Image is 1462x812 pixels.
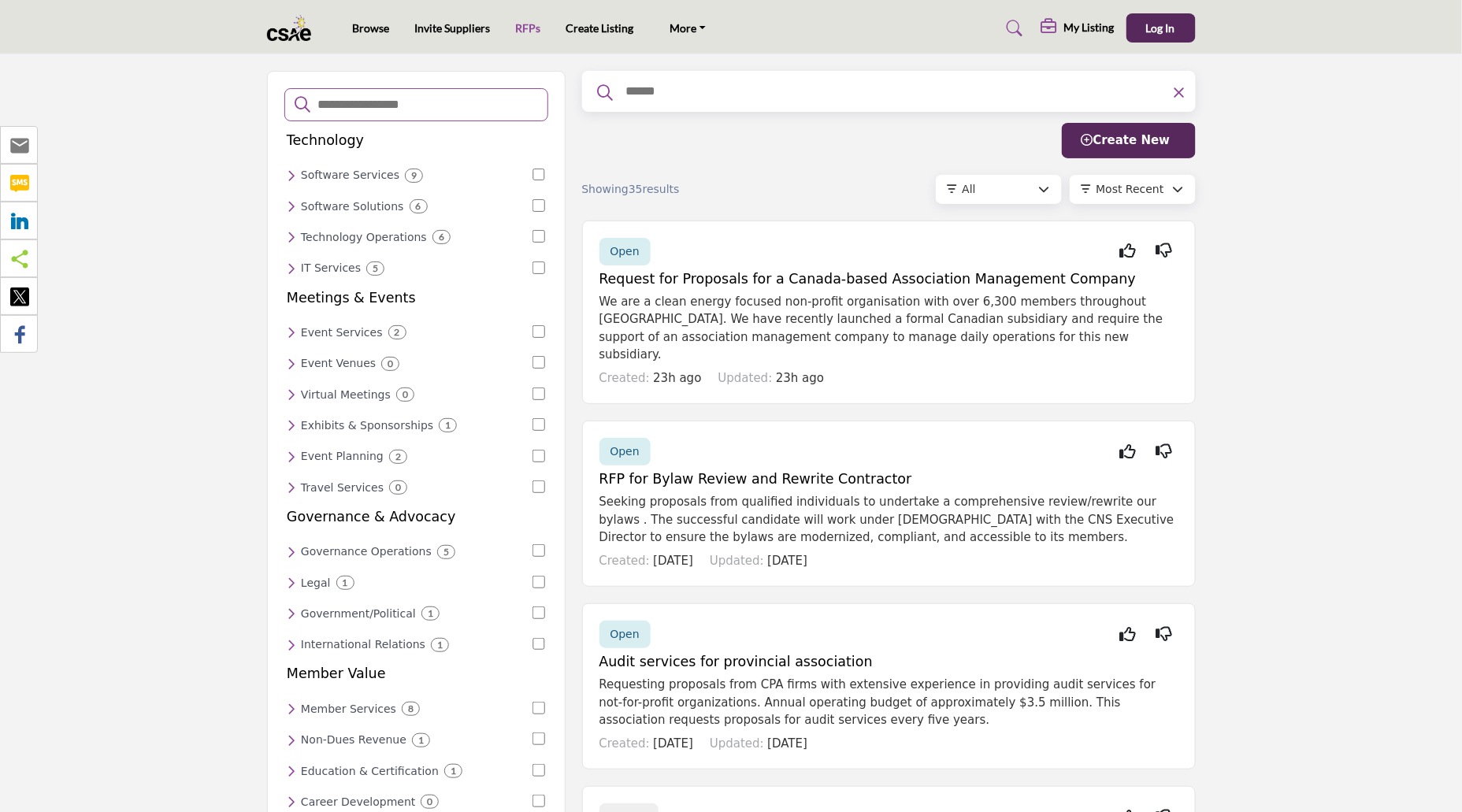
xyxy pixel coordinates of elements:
[532,795,545,807] input: Select Career Development
[412,733,430,747] div: 1 Results For Non-Dues Revenue
[1096,183,1164,195] span: Most Recent
[317,95,537,115] input: Search Categories
[532,480,545,493] input: Select Travel Services
[301,388,391,402] h6: Virtual meeting platforms and services
[389,450,407,464] div: 2 Results For Event Planning
[582,181,766,198] div: Showing results
[411,170,417,181] b: 9
[301,450,384,463] h6: Professional event planning services
[421,795,439,809] div: 0 Results For Career Development
[532,606,545,619] input: Select Government/Political
[1146,21,1175,35] span: Log In
[532,325,545,338] input: Select Event Services
[444,764,462,778] div: 1 Results For Education & Certification
[301,703,396,716] h6: Member-focused services and support
[599,493,1178,547] p: Seeking proposals from qualified individuals to undertake a comprehensive review/rewrite our byla...
[301,481,384,495] h6: Travel planning and management services
[1156,634,1173,635] i: Not Interested
[610,628,640,640] span: Open
[301,419,433,432] h6: Exhibition and sponsorship services
[301,765,439,778] h6: Education and certification services
[532,576,545,588] input: Select Legal
[301,607,416,621] h6: Services related to government and political affairs
[301,638,425,651] h6: Services for managing international relations
[653,371,701,385] span: 23h ago
[366,261,384,276] div: 5 Results For IT Services
[1082,133,1171,147] span: Create New
[532,450,545,462] input: Select Event Planning
[963,183,976,195] span: All
[532,261,545,274] input: Select IT Services
[629,183,643,195] span: 35
[532,702,545,714] input: Select Member Services
[776,371,824,385] span: 23h ago
[610,445,640,458] span: Open
[599,554,650,568] span: Created:
[373,263,378,274] b: 5
[432,230,451,244] div: 6 Results For Technology Operations
[301,200,404,213] h6: Software solutions and applications
[301,577,331,590] h6: Legal services and support
[515,21,540,35] a: RFPs
[1041,19,1115,38] div: My Listing
[710,736,764,751] span: Updated:
[599,471,1178,488] h5: RFP for Bylaw Review and Rewrite Contractor
[414,21,490,35] a: Invite Suppliers
[301,261,361,275] h6: IT services and support
[301,169,399,182] h6: Software development and support services
[336,576,354,590] div: 1 Results For Legal
[267,15,320,41] img: site Logo
[445,420,451,431] b: 1
[395,482,401,493] b: 0
[439,232,444,243] b: 6
[532,230,545,243] input: Select Technology Operations
[287,666,386,682] h5: Member Value
[1126,13,1196,43] button: Log In
[532,638,545,651] input: Select International Relations
[532,764,545,777] input: Select Education & Certification
[416,201,421,212] b: 6
[532,387,545,400] input: Select Virtual Meetings
[1156,451,1173,452] i: Not Interested
[301,326,383,339] h6: Comprehensive event management services
[532,199,545,212] input: Select Software Solutions
[301,795,415,809] h6: Services for professional career development
[653,736,693,751] span: [DATE]
[599,271,1178,287] h5: Request for Proposals for a Canada-based Association Management Company
[710,554,764,568] span: Updated:
[443,547,449,558] b: 5
[301,733,406,747] h6: Services for generating non-dues revenue
[389,480,407,495] div: 0 Results For Travel Services
[1064,20,1115,35] h5: My Listing
[428,608,433,619] b: 1
[381,357,399,371] div: 0 Results For Event Venues
[532,418,545,431] input: Select Exhibits & Sponsorships
[395,451,401,462] b: 2
[352,21,389,35] a: Browse
[599,293,1178,364] p: We are a clean energy focused non-profit organisation with over 6,300 members throughout [GEOGRAP...
[301,231,427,244] h6: Services for managing technology operations
[599,736,650,751] span: Created:
[767,736,807,751] span: [DATE]
[532,356,545,369] input: Select Event Venues
[1119,451,1136,452] i: Interested
[599,371,650,385] span: Created:
[418,735,424,746] b: 1
[437,640,443,651] b: 1
[396,387,414,402] div: 0 Results For Virtual Meetings
[659,17,717,39] a: More
[599,676,1178,729] p: Requesting proposals from CPA firms with extensive experience in providing audit services for not...
[431,638,449,652] div: 1 Results For International Relations
[287,132,364,149] h5: Technology
[388,325,406,339] div: 2 Results For Event Services
[599,654,1178,670] h5: Audit services for provincial association
[1062,123,1196,158] button: Create New
[388,358,393,369] b: 0
[405,169,423,183] div: 9 Results For Software Services
[439,418,457,432] div: 1 Results For Exhibits & Sponsorships
[287,290,416,306] h5: Meetings & Events
[408,703,414,714] b: 8
[718,371,773,385] span: Updated:
[437,545,455,559] div: 5 Results For Governance Operations
[403,389,408,400] b: 0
